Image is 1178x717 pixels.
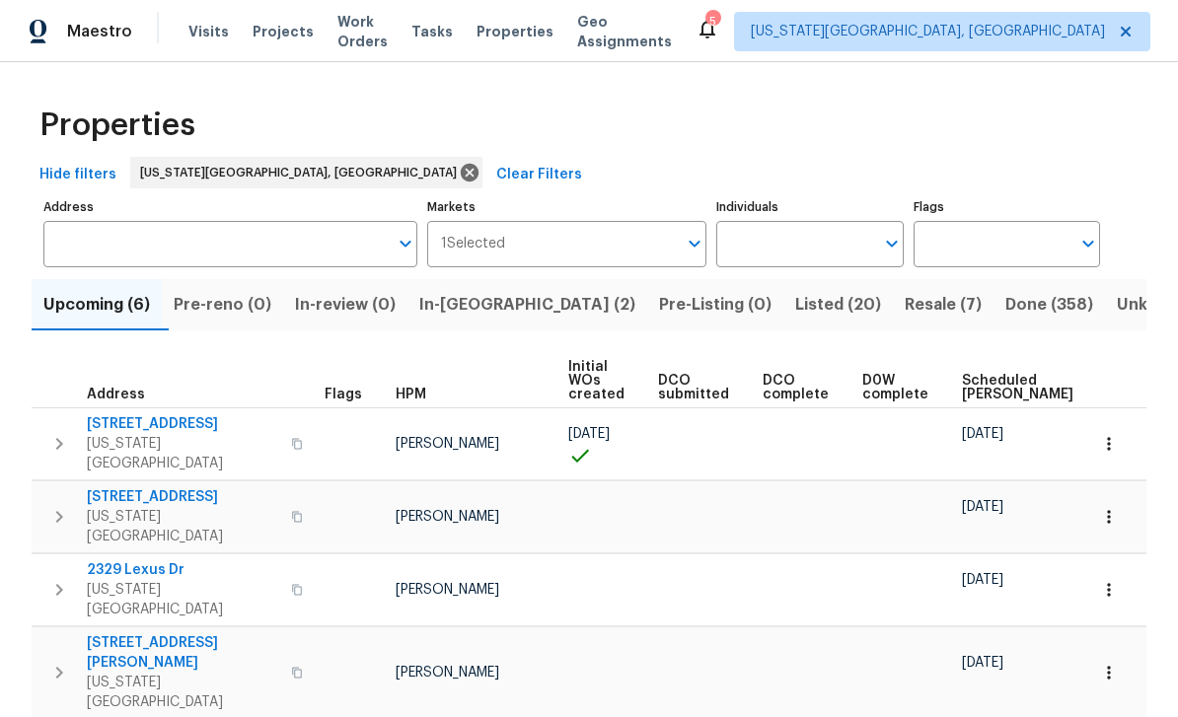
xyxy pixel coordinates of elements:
span: HPM [396,388,426,401]
span: DCO complete [763,374,829,401]
span: In-[GEOGRAPHIC_DATA] (2) [419,291,635,319]
label: Address [43,201,417,213]
span: [PERSON_NAME] [396,437,499,451]
div: [US_STATE][GEOGRAPHIC_DATA], [GEOGRAPHIC_DATA] [130,157,482,188]
span: Clear Filters [496,163,582,187]
span: [STREET_ADDRESS] [87,487,279,507]
span: [STREET_ADDRESS][PERSON_NAME] [87,633,279,673]
button: Clear Filters [488,157,590,193]
span: Initial WOs created [568,360,625,401]
label: Flags [914,201,1100,213]
span: In-review (0) [295,291,396,319]
span: [US_STATE][GEOGRAPHIC_DATA] [87,673,279,712]
span: [US_STATE][GEOGRAPHIC_DATA], [GEOGRAPHIC_DATA] [140,163,465,182]
span: [US_STATE][GEOGRAPHIC_DATA] [87,507,279,546]
button: Hide filters [32,157,124,193]
span: Maestro [67,22,132,41]
div: 5 [705,12,719,32]
span: [DATE] [568,427,610,441]
span: Pre-reno (0) [174,291,271,319]
span: [PERSON_NAME] [396,666,499,680]
span: [PERSON_NAME] [396,583,499,597]
span: D0W complete [862,374,928,401]
span: Flags [325,388,362,401]
span: Done (358) [1005,291,1093,319]
span: Tasks [411,25,453,38]
span: Pre-Listing (0) [659,291,772,319]
span: [DATE] [962,573,1003,587]
span: Work Orders [337,12,388,51]
button: Open [878,230,906,257]
label: Markets [427,201,707,213]
span: [DATE] [962,427,1003,441]
span: Properties [39,115,195,135]
span: [US_STATE][GEOGRAPHIC_DATA] [87,580,279,619]
span: Properties [477,22,553,41]
span: DCO submitted [658,374,729,401]
span: [STREET_ADDRESS] [87,414,279,434]
span: Hide filters [39,163,116,187]
span: Address [87,388,145,401]
button: Open [392,230,419,257]
span: Listed (20) [795,291,881,319]
span: Visits [188,22,229,41]
span: 2329 Lexus Dr [87,560,279,580]
span: [PERSON_NAME] [396,510,499,524]
span: Resale (7) [905,291,982,319]
span: Projects [253,22,314,41]
span: [DATE] [962,656,1003,670]
span: Upcoming (6) [43,291,150,319]
span: Geo Assignments [577,12,672,51]
button: Open [681,230,708,257]
span: 1 Selected [441,236,505,252]
span: [US_STATE][GEOGRAPHIC_DATA] [87,434,279,473]
button: Open [1074,230,1102,257]
span: [DATE] [962,500,1003,514]
span: Scheduled [PERSON_NAME] [962,374,1073,401]
label: Individuals [716,201,903,213]
span: [US_STATE][GEOGRAPHIC_DATA], [GEOGRAPHIC_DATA] [751,22,1105,41]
